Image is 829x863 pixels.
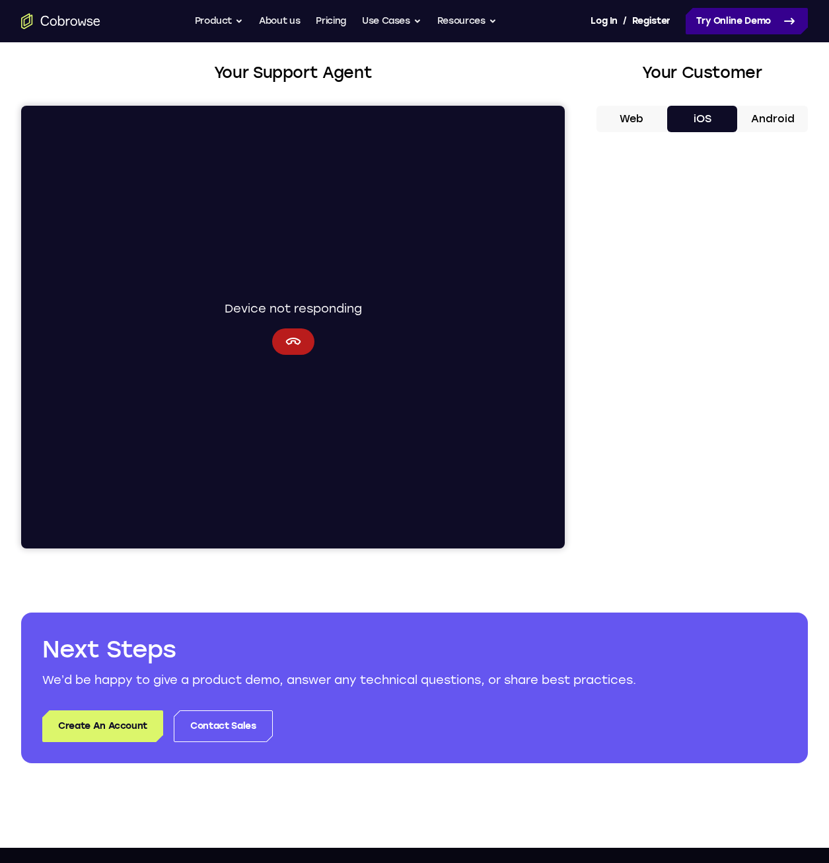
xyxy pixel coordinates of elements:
[437,8,497,34] button: Resources
[251,223,293,249] button: Cancel
[591,8,617,34] a: Log In
[21,13,100,29] a: Go to the home page
[667,106,738,132] button: iOS
[42,671,787,689] p: We’d be happy to give a product demo, answer any technical questions, or share best practices.
[596,61,808,85] h2: Your Customer
[203,194,341,249] div: Device not responding
[623,13,627,29] span: /
[42,634,787,665] h2: Next Steps
[174,710,272,742] a: Contact Sales
[596,106,667,132] button: Web
[686,8,808,34] a: Try Online Demo
[259,8,300,34] a: About us
[737,106,808,132] button: Android
[21,61,565,85] h2: Your Support Agent
[42,710,163,742] a: Create An Account
[316,8,346,34] a: Pricing
[632,8,670,34] a: Register
[21,106,565,548] iframe: Agent
[362,8,421,34] button: Use Cases
[195,8,244,34] button: Product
